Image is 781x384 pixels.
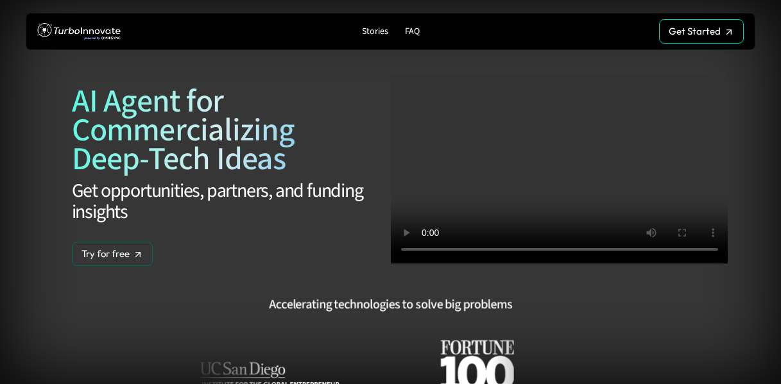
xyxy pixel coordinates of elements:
p: Get Started [669,26,721,37]
a: Stories [357,23,393,40]
img: TurboInnovate Logo [37,20,121,44]
a: FAQ [400,23,425,40]
p: Stories [362,26,388,37]
a: Get Started [659,19,744,44]
p: FAQ [405,26,420,37]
